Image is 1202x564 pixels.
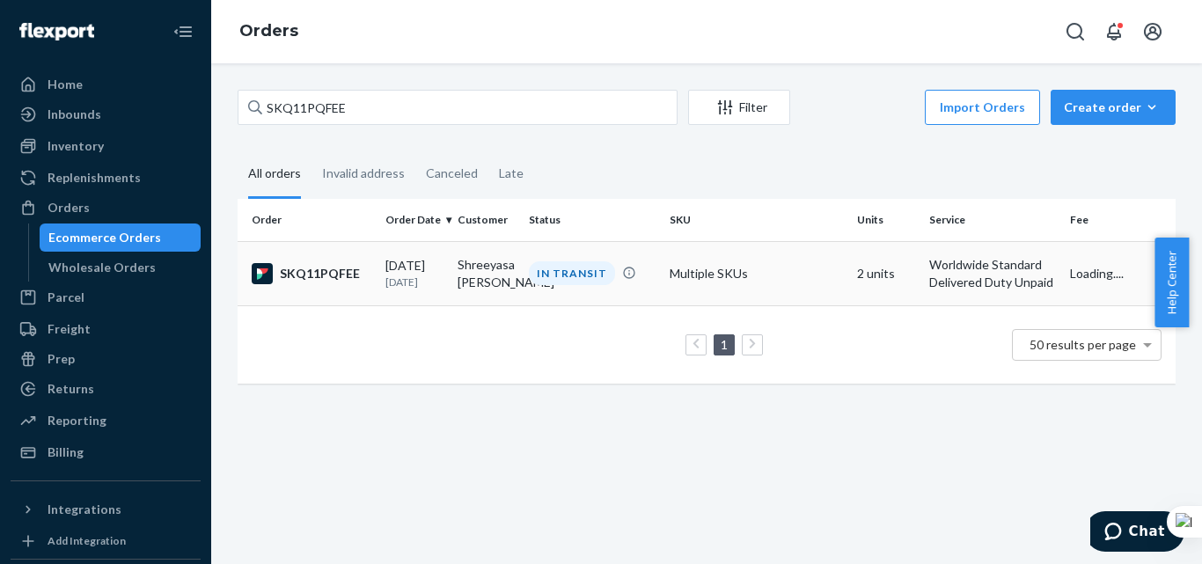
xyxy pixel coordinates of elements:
[40,223,202,252] a: Ecommerce Orders
[238,199,378,241] th: Order
[1154,238,1189,327] button: Help Center
[48,533,126,548] div: Add Integration
[850,199,922,241] th: Units
[11,438,201,466] a: Billing
[1090,511,1184,555] iframe: Opens a widget where you can chat to one of our agents
[1051,90,1176,125] button: Create order
[1058,14,1093,49] button: Open Search Box
[165,14,201,49] button: Close Navigation
[48,412,106,429] div: Reporting
[48,501,121,518] div: Integrations
[458,212,516,227] div: Customer
[385,275,443,289] p: [DATE]
[850,241,922,305] td: 2 units
[322,150,405,196] div: Invalid address
[48,106,101,123] div: Inbounds
[48,320,91,338] div: Freight
[48,380,94,398] div: Returns
[48,169,141,187] div: Replenishments
[11,315,201,343] a: Freight
[252,263,371,284] div: SKQ11PQFEE
[1064,99,1162,116] div: Create order
[529,261,615,285] div: IN TRANSIT
[48,137,104,155] div: Inventory
[48,259,156,276] div: Wholesale Orders
[238,90,678,125] input: Search orders
[48,350,75,368] div: Prep
[1063,241,1176,305] td: Loading....
[11,100,201,128] a: Inbounds
[11,531,201,552] a: Add Integration
[48,289,84,306] div: Parcel
[1135,14,1170,49] button: Open account menu
[239,21,298,40] a: Orders
[378,199,451,241] th: Order Date
[48,199,90,216] div: Orders
[11,375,201,403] a: Returns
[922,199,1063,241] th: Service
[11,283,201,311] a: Parcel
[929,256,1056,291] p: Worldwide Standard Delivered Duty Unpaid
[522,199,663,241] th: Status
[1063,199,1176,241] th: Fee
[426,150,478,196] div: Canceled
[11,70,201,99] a: Home
[48,76,83,93] div: Home
[663,199,850,241] th: SKU
[11,495,201,524] button: Integrations
[1030,337,1136,352] span: 50 results per page
[225,6,312,57] ol: breadcrumbs
[11,194,201,222] a: Orders
[385,257,443,289] div: [DATE]
[11,132,201,160] a: Inventory
[40,253,202,282] a: Wholesale Orders
[663,241,850,305] td: Multiple SKUs
[925,90,1040,125] button: Import Orders
[499,150,524,196] div: Late
[689,99,789,116] div: Filter
[19,23,94,40] img: Flexport logo
[248,150,301,199] div: All orders
[11,407,201,435] a: Reporting
[48,443,84,461] div: Billing
[688,90,790,125] button: Filter
[717,337,731,352] a: Page 1 is your current page
[48,229,161,246] div: Ecommerce Orders
[451,241,523,305] td: Shreeyasa [PERSON_NAME]
[11,164,201,192] a: Replenishments
[11,345,201,373] a: Prep
[1096,14,1132,49] button: Open notifications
